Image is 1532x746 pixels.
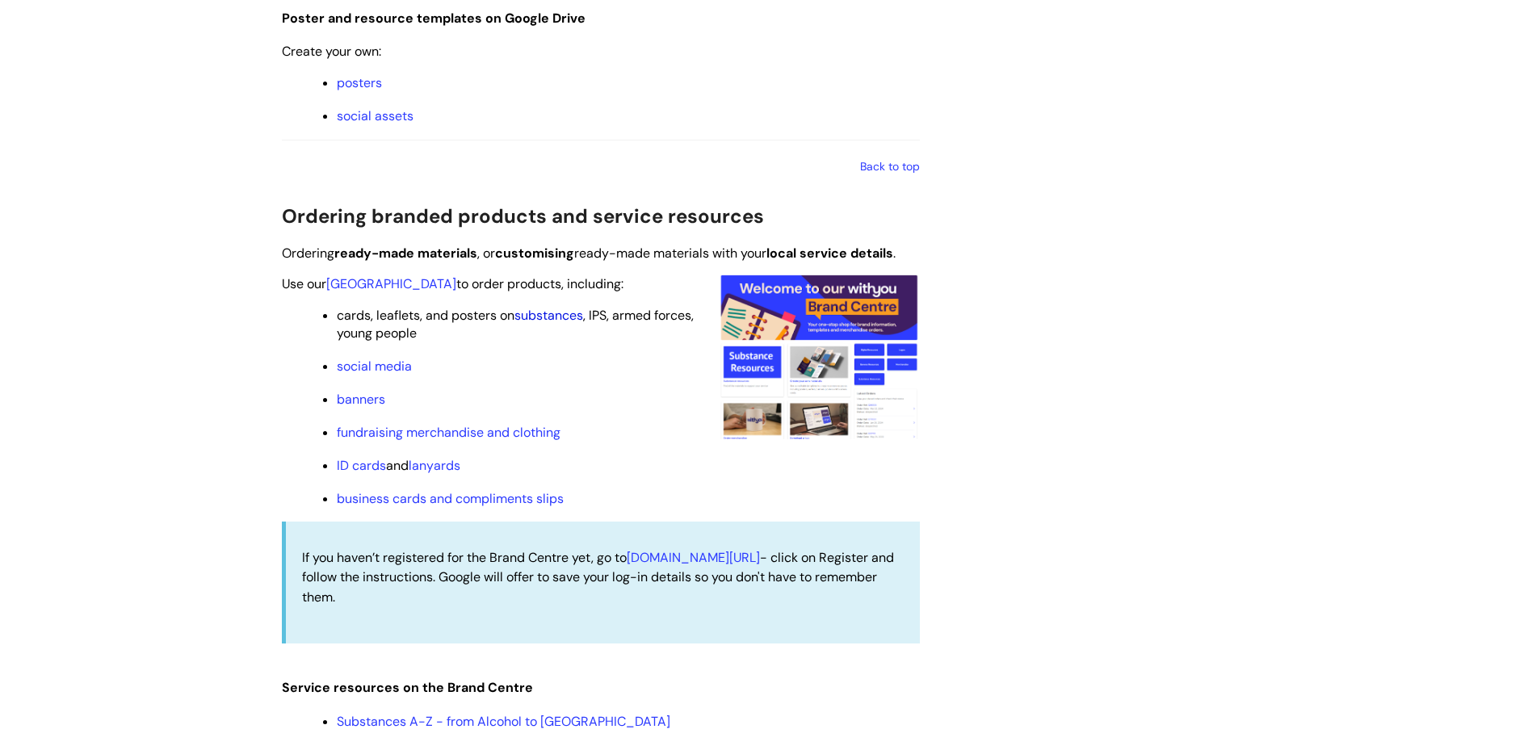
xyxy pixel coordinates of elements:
[514,307,583,324] a: substances
[302,549,894,606] span: If you haven’t registered for the Brand Centre yet, go to - click on Register and follow the inst...
[337,713,670,730] a: Substances A-Z - from Alcohol to [GEOGRAPHIC_DATA]
[282,245,896,262] span: Ordering , or ready-made materials with your .
[282,679,533,696] span: Service resources on the Brand Centre
[326,275,456,292] a: [GEOGRAPHIC_DATA]
[337,307,694,342] span: cards, leaflets, and posters on , IPS, armed forces, young people
[337,457,460,474] span: and
[337,457,386,474] a: ID cards
[337,490,564,507] a: business cards and compliments slips
[282,275,623,292] span: Use our to order products, including:
[409,457,460,474] a: lanyards
[337,391,385,408] a: banners
[334,245,477,262] strong: ready-made materials
[337,358,412,375] a: social media
[337,424,560,441] a: fundraising merchandise and clothing
[282,203,764,228] span: Ordering branded products and service resources
[718,274,920,440] img: A screenshot of the homepage of the Brand Centre showing how easy it is to navigate
[860,159,920,174] a: Back to top
[627,549,760,566] a: [DOMAIN_NAME][URL]
[337,107,413,124] a: social assets
[495,245,574,262] strong: customising
[282,10,586,27] span: Poster and resource templates on Google Drive
[282,43,381,60] span: Create your own:
[337,74,382,91] a: posters
[766,245,893,262] strong: local service details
